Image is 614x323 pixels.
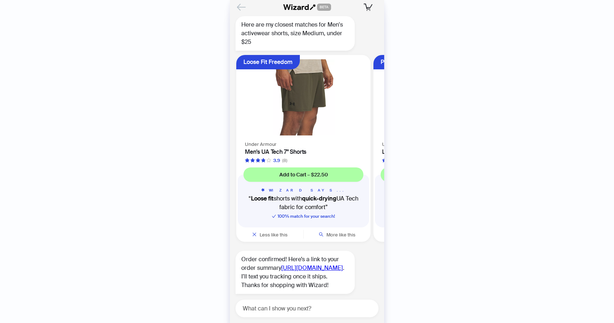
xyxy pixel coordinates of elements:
button: Back [236,1,247,13]
div: Here are my closest matches for Men's activewear shorts, size Medium, under $25 [236,16,355,51]
h5: WIZARD SAYS... [381,188,501,193]
span: star [245,158,250,163]
div: Loose Fit Freedom [243,55,293,69]
span: More like this [326,232,355,238]
div: Perfect Fit [381,55,408,69]
q: running shorts with versatility. [381,194,501,212]
span: star [261,158,266,163]
b: quick-drying [302,195,336,202]
span: search [319,232,324,237]
span: close [252,232,257,237]
div: (8) [282,157,287,164]
span: Add to Cart – $22.50 [279,171,328,178]
span: Less like this [260,232,288,238]
span: star [266,158,271,163]
div: 3.9 out of 5 stars [382,157,417,164]
b: Loose fit [251,195,274,202]
span: star [382,158,387,163]
h4: Men's UA Tech 7" Shorts [245,148,362,155]
span: check [272,214,276,218]
h5: WIZARD SAYS... [243,188,363,193]
div: 3.9 out of 5 stars [245,157,280,164]
a: [URL][DOMAIN_NAME] [281,264,343,272]
span: Under Armour [245,141,276,147]
span: star [256,158,260,163]
q: shorts with UA Tech fabric for comfort [243,194,363,212]
span: 100 % match for your search! [272,213,335,219]
div: 3.9 [273,157,280,164]
span: Under Armour [382,141,414,147]
img: Men's UA Tech 7" Shorts [241,59,366,135]
h4: Launch Run 5 Inch Shorts [382,148,499,155]
button: Add to Cart – $22.50 [243,167,363,182]
span: star [250,158,255,163]
img: Launch Run 5 Inch Shorts [378,59,503,135]
div: Order confirmed! Here’s a link to your order summary . I’ll text you tracking once it ships. Than... [236,251,355,294]
button: More like this [304,227,371,242]
button: Less like this [236,227,303,242]
span: BETA [317,4,331,11]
